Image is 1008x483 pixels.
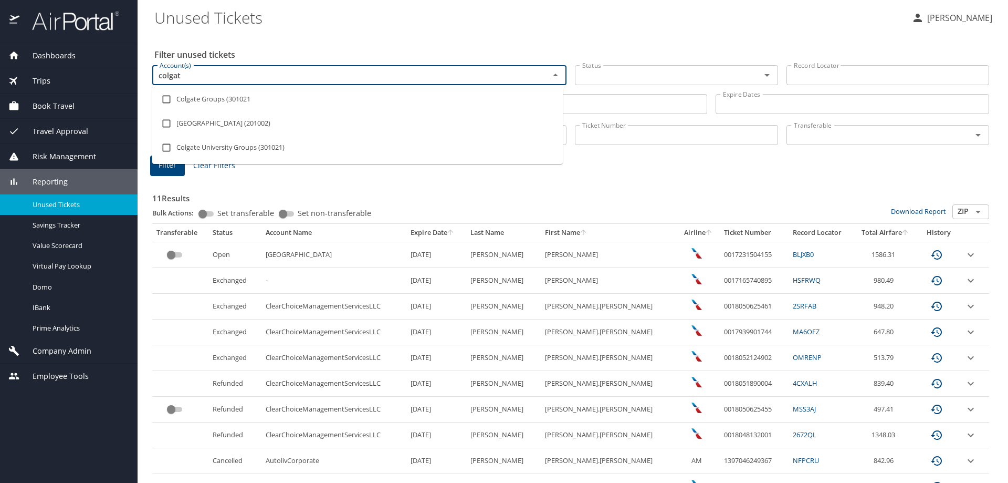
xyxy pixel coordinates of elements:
a: 2SRFAB [793,301,816,311]
a: 2672QL [793,430,816,439]
th: Status [208,224,261,242]
td: Refunded [208,371,261,397]
a: BLJXB0 [793,250,814,259]
td: Exchanged [208,294,261,320]
td: 0018051890004 [720,371,789,397]
td: [PERSON_NAME] [466,423,541,448]
li: Colgate Groups (301021 [152,87,563,111]
td: 0018048132001 [720,423,789,448]
h1: Unused Tickets [154,1,903,34]
img: American Airlines [691,403,702,413]
td: [DATE] [406,371,466,397]
td: [PERSON_NAME].[PERSON_NAME] [541,448,677,474]
td: [PERSON_NAME] [466,242,541,268]
td: [PERSON_NAME].[PERSON_NAME] [541,320,677,345]
td: 0017165740895 [720,268,789,294]
td: - [261,268,406,294]
td: [DATE] [406,294,466,320]
td: [PERSON_NAME] [466,397,541,423]
td: ClearChoiceManagementServicesLLC [261,371,406,397]
td: 1397046249367 [720,448,789,474]
td: 0018050625455 [720,397,789,423]
td: 980.49 [854,268,918,294]
button: expand row [964,455,977,467]
td: ClearChoiceManagementServicesLLC [261,294,406,320]
img: American Airlines [691,325,702,336]
th: Record Locator [789,224,854,242]
td: Cancelled [208,448,261,474]
td: Refunded [208,423,261,448]
th: Ticket Number [720,224,789,242]
li: [GEOGRAPHIC_DATA] (201002) [152,111,563,136]
td: Exchanged [208,320,261,345]
td: AutolivCorporate [261,448,406,474]
td: [PERSON_NAME].[PERSON_NAME] [541,294,677,320]
td: 0017231504155 [720,242,789,268]
th: Last Name [466,224,541,242]
td: 948.20 [854,294,918,320]
span: Value Scorecard [33,241,125,251]
td: ClearChoiceManagementServicesLLC [261,320,406,345]
span: IBank [33,303,125,313]
td: [PERSON_NAME].[PERSON_NAME] [541,423,677,448]
td: 0018052124902 [720,345,789,371]
td: 0017939901744 [720,320,789,345]
td: [PERSON_NAME] [541,268,677,294]
button: Close [548,68,563,83]
button: sort [447,230,455,237]
div: Transferable [156,228,204,238]
td: [DATE] [406,423,466,448]
span: Unused Tickets [33,200,125,210]
li: Colgate University Groups (301021) [152,136,563,160]
img: American Airlines [691,428,702,439]
span: AM [691,456,702,465]
td: 842.96 [854,448,918,474]
th: Account Name [261,224,406,242]
td: 0018050625461 [720,294,789,320]
td: ClearChoiceManagementServicesLLC [261,423,406,448]
button: sort [706,230,713,237]
p: [PERSON_NAME] [924,12,992,24]
td: 1586.31 [854,242,918,268]
p: Bulk Actions: [152,208,202,218]
td: [PERSON_NAME] [466,294,541,320]
span: Company Admin [19,345,91,357]
button: Filter [150,156,185,176]
td: [PERSON_NAME] [466,320,541,345]
span: Reporting [19,176,68,188]
button: sort [902,230,909,237]
td: 497.41 [854,397,918,423]
span: Risk Management [19,151,96,162]
img: airportal-logo.png [20,11,119,31]
button: Open [971,128,985,142]
th: First Name [541,224,677,242]
td: Refunded [208,397,261,423]
td: [GEOGRAPHIC_DATA] [261,242,406,268]
span: Set non-transferable [298,210,371,217]
td: [PERSON_NAME] [466,448,541,474]
span: Domo [33,282,125,292]
td: 839.40 [854,371,918,397]
img: icon-airportal.png [9,11,20,31]
span: Trips [19,75,50,87]
td: [DATE] [406,242,466,268]
td: [PERSON_NAME] [466,268,541,294]
span: Virtual Pay Lookup [33,261,125,271]
td: [DATE] [406,397,466,423]
th: Total Airfare [854,224,918,242]
a: 4CXALH [793,378,817,388]
td: [DATE] [406,268,466,294]
img: American Airlines [691,377,702,387]
td: Exchanged [208,345,261,371]
td: ClearChoiceManagementServicesLLC [261,397,406,423]
td: [PERSON_NAME] [466,345,541,371]
td: 1348.03 [854,423,918,448]
span: Travel Approval [19,126,88,137]
button: Open [760,68,774,83]
button: expand row [964,403,977,416]
h3: 11 Results [152,186,989,204]
h2: Filter unused tickets [154,46,991,63]
td: [PERSON_NAME].[PERSON_NAME] [541,371,677,397]
td: [DATE] [406,448,466,474]
button: expand row [964,377,977,390]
